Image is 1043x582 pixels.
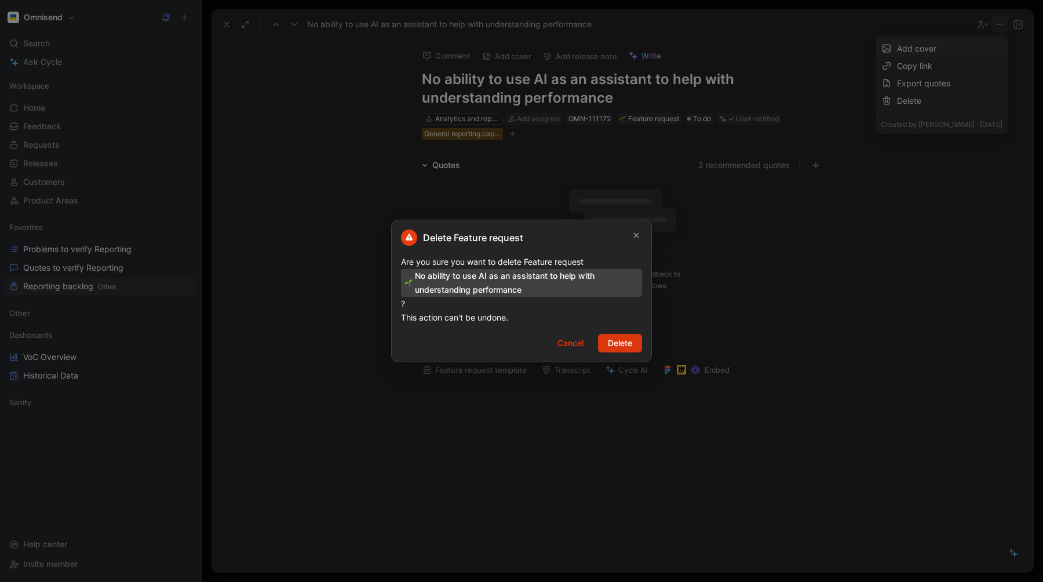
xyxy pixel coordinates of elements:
span: Delete [608,336,632,350]
span: Cancel [557,336,584,350]
h2: Delete Feature request [401,230,523,246]
div: Are you sure you want to delete Feature request ? This action can't be undone. [401,255,642,325]
img: 🌱 [404,279,413,287]
button: Cancel [548,334,593,352]
button: Delete [598,334,642,352]
span: No ability to use AI as an assistant to help with understanding performance [401,269,642,297]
